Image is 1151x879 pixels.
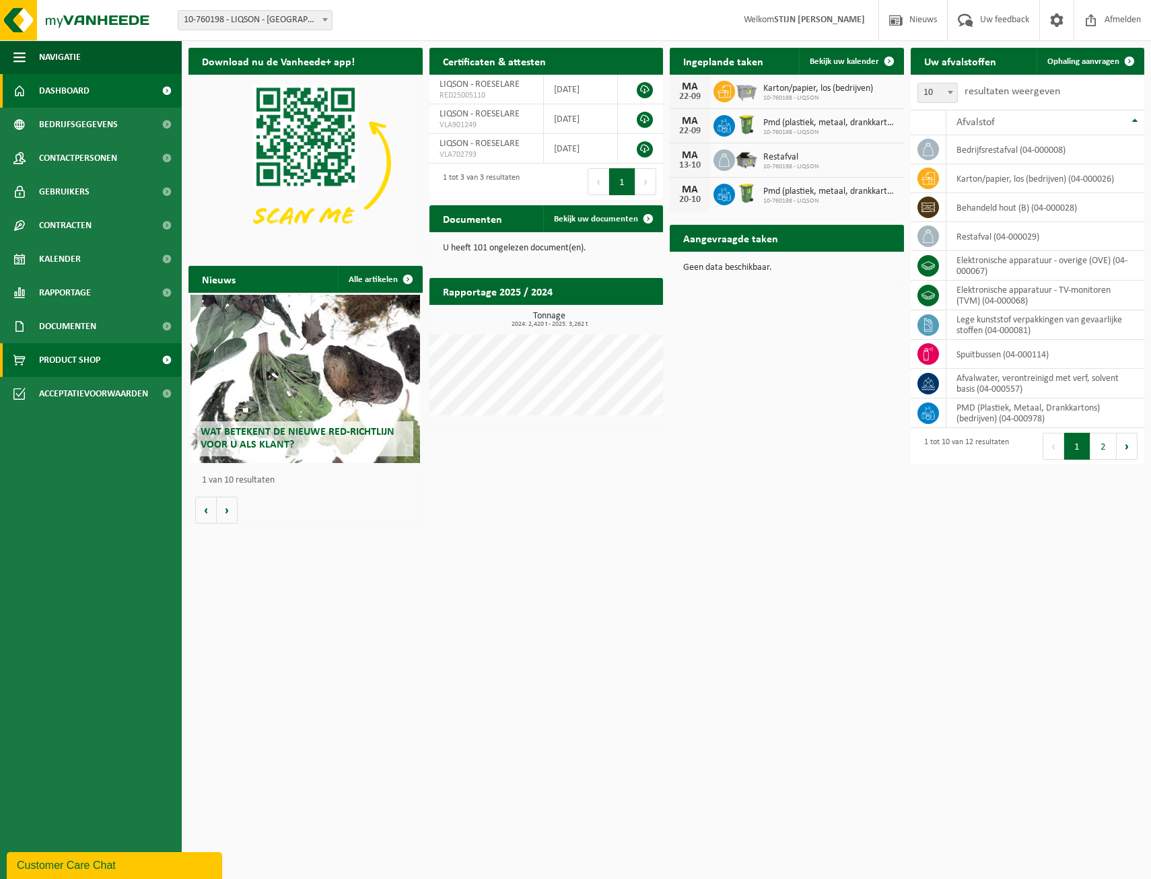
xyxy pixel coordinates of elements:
td: lege kunststof verpakkingen van gevaarlijke stoffen (04-000081) [946,310,1145,340]
button: Next [635,168,656,195]
p: U heeft 101 ongelezen document(en). [443,244,650,253]
div: MA [676,150,703,161]
span: Kalender [39,242,81,276]
span: 10 [918,83,957,102]
a: Bekijk uw documenten [543,205,662,232]
span: Dashboard [39,74,90,108]
td: restafval (04-000029) [946,222,1145,251]
span: Ophaling aanvragen [1047,57,1119,66]
div: 1 tot 10 van 12 resultaten [917,431,1009,461]
img: WB-5000-GAL-GY-01 [735,147,758,170]
span: 10-760198 - LIQSON - ROESELARE [178,11,332,30]
p: 1 van 10 resultaten [202,476,416,485]
button: Previous [588,168,609,195]
button: Next [1117,433,1138,460]
a: Ophaling aanvragen [1037,48,1143,75]
span: Afvalstof [956,117,995,128]
button: Volgende [217,497,238,524]
strong: STIJN [PERSON_NAME] [774,15,865,25]
span: VLA901249 [440,120,534,131]
button: 1 [1064,433,1090,460]
td: [DATE] [544,134,618,164]
h2: Ingeplande taken [670,48,777,74]
span: 10-760198 - LIQSON [763,163,818,171]
td: bedrijfsrestafval (04-000008) [946,135,1145,164]
button: Previous [1043,433,1064,460]
label: resultaten weergeven [965,86,1060,97]
h2: Nieuws [188,266,249,292]
span: LIQSON - ROESELARE [440,139,520,149]
img: WB-0240-HPE-GN-50 [735,182,758,205]
span: 10-760198 - LIQSON [763,94,873,102]
span: RED25005110 [440,90,534,101]
h2: Certificaten & attesten [429,48,559,74]
span: 2024: 2,420 t - 2025: 3,262 t [436,321,664,328]
td: karton/papier, los (bedrijven) (04-000026) [946,164,1145,193]
td: afvalwater, verontreinigd met verf, solvent basis (04-000557) [946,369,1145,398]
img: Download de VHEPlus App [188,75,423,250]
img: WB-2500-GAL-GY-01 [735,79,758,102]
a: Alle artikelen [338,266,421,293]
span: Documenten [39,310,96,343]
td: behandeld hout (B) (04-000028) [946,193,1145,222]
div: MA [676,184,703,195]
span: Bekijk uw kalender [810,57,879,66]
span: Bekijk uw documenten [554,215,638,223]
span: Bedrijfsgegevens [39,108,118,141]
td: [DATE] [544,75,618,104]
div: 1 tot 3 van 3 resultaten [436,167,520,197]
span: Restafval [763,152,818,163]
h2: Documenten [429,205,516,232]
a: Bekijk rapportage [563,304,662,331]
span: VLA702793 [440,149,534,160]
iframe: chat widget [7,849,225,879]
span: 10-760198 - LIQSON - ROESELARE [178,10,333,30]
td: elektronische apparatuur - TV-monitoren (TVM) (04-000068) [946,281,1145,310]
a: Wat betekent de nieuwe RED-richtlijn voor u als klant? [190,295,420,463]
h2: Rapportage 2025 / 2024 [429,278,566,304]
div: 22-09 [676,92,703,102]
div: 20-10 [676,195,703,205]
td: elektronische apparatuur - overige (OVE) (04-000067) [946,251,1145,281]
h2: Download nu de Vanheede+ app! [188,48,368,74]
p: Geen data beschikbaar. [683,263,891,273]
div: MA [676,81,703,92]
div: 13-10 [676,161,703,170]
span: Pmd (plastiek, metaal, drankkartons) (bedrijven) [763,186,897,197]
div: MA [676,116,703,127]
span: Rapportage [39,276,91,310]
span: Contracten [39,209,92,242]
img: WB-0240-HPE-GN-50 [735,113,758,136]
h3: Tonnage [436,312,664,328]
span: Contactpersonen [39,141,117,175]
button: Vorige [195,497,217,524]
td: spuitbussen (04-000114) [946,340,1145,369]
button: 2 [1090,433,1117,460]
span: LIQSON - ROESELARE [440,109,520,119]
h2: Aangevraagde taken [670,225,792,251]
td: [DATE] [544,104,618,134]
span: Pmd (plastiek, metaal, drankkartons) (bedrijven) [763,118,897,129]
span: Acceptatievoorwaarden [39,377,148,411]
span: Gebruikers [39,175,90,209]
button: 1 [609,168,635,195]
td: PMD (Plastiek, Metaal, Drankkartons) (bedrijven) (04-000978) [946,398,1145,428]
span: 10-760198 - LIQSON [763,129,897,137]
h2: Uw afvalstoffen [911,48,1010,74]
span: Navigatie [39,40,81,74]
span: Wat betekent de nieuwe RED-richtlijn voor u als klant? [201,427,394,450]
span: 10 [917,83,958,103]
span: 10-760198 - LIQSON [763,197,897,205]
span: LIQSON - ROESELARE [440,79,520,90]
span: Product Shop [39,343,100,377]
div: 22-09 [676,127,703,136]
a: Bekijk uw kalender [799,48,903,75]
span: Karton/papier, los (bedrijven) [763,83,873,94]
